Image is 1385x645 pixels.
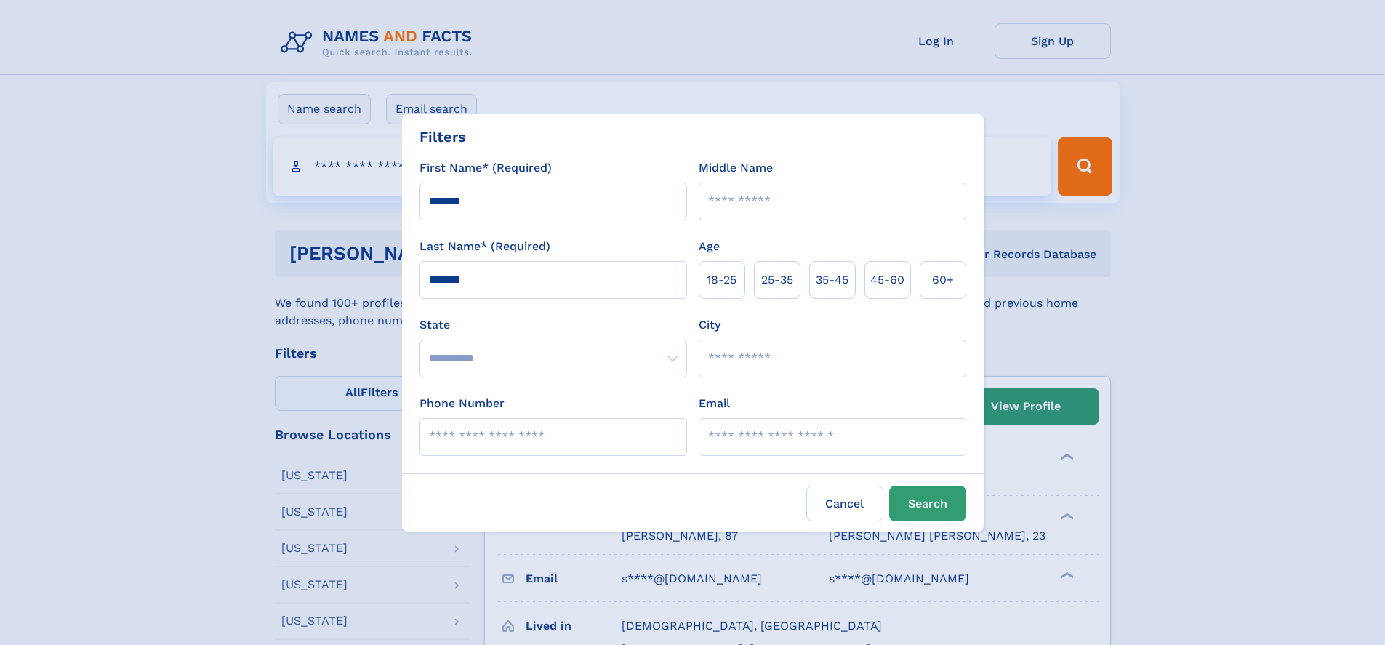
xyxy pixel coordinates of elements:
[816,271,848,289] span: 35‑45
[699,316,720,334] label: City
[889,486,966,521] button: Search
[761,271,793,289] span: 25‑35
[806,486,883,521] label: Cancel
[699,238,720,255] label: Age
[419,238,550,255] label: Last Name* (Required)
[699,395,730,412] label: Email
[707,271,736,289] span: 18‑25
[419,316,687,334] label: State
[699,159,773,177] label: Middle Name
[419,395,505,412] label: Phone Number
[932,271,954,289] span: 60+
[870,271,904,289] span: 45‑60
[419,159,552,177] label: First Name* (Required)
[419,126,466,148] div: Filters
